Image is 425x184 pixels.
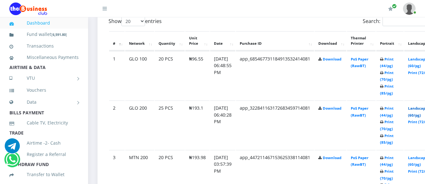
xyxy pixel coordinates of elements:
[323,155,341,160] a: Download
[210,31,235,51] th: Date: activate to sort column ascending
[380,133,394,145] a: Print (85/pg)
[51,32,67,37] small: [ ]
[351,106,368,118] a: PoS Paper (RawBT)
[9,167,79,182] a: Transfer to Wallet
[210,101,235,149] td: [DATE] 06:40:28 PM
[9,83,79,97] a: Vouchers
[351,57,368,68] a: PoS Paper (RawBT)
[155,31,185,51] th: Quantity: activate to sort column ascending
[210,51,235,100] td: [DATE] 06:48:55 PM
[121,16,145,26] select: Showentries
[236,101,314,149] td: app_322841163172683459714081
[6,157,19,167] a: Chat for support
[155,101,185,149] td: 25 PCS
[109,51,125,100] td: 1
[185,31,210,51] th: Unit Price: activate to sort column ascending
[380,70,394,82] a: Print (70/pg)
[347,31,376,51] th: Thermal Printer: activate to sort column ascending
[9,3,47,15] img: Logo
[323,106,341,111] a: Download
[380,57,394,68] a: Print (44/pg)
[380,169,394,181] a: Print (70/pg)
[125,51,154,100] td: GLO 100
[9,70,79,86] a: VTU
[380,119,394,131] a: Print (70/pg)
[315,31,346,51] th: Download: activate to sort column ascending
[9,147,79,162] a: Register a Referral
[53,32,66,37] b: 6,591.80
[185,101,210,149] td: ₦193.1
[9,16,79,30] a: Dashboard
[109,16,162,26] label: Show entries
[380,84,394,95] a: Print (85/pg)
[351,155,368,167] a: PoS Paper (RawBT)
[323,57,341,61] a: Download
[380,155,394,167] a: Print (44/pg)
[9,39,79,53] a: Transactions
[388,6,393,11] i: Renew/Upgrade Subscription
[9,116,79,130] a: Cable TV, Electricity
[392,4,397,9] span: Renew/Upgrade Subscription
[5,143,20,153] a: Chat for support
[236,51,314,100] td: app_685467731184913532414081
[109,101,125,149] td: 2
[9,27,79,42] a: Fund wallet[6,591.80]
[9,94,79,110] a: Data
[380,106,394,118] a: Print (44/pg)
[185,51,210,100] td: ₦96.55
[155,51,185,100] td: 20 PCS
[9,50,79,65] a: Miscellaneous Payments
[125,31,154,51] th: Network: activate to sort column ascending
[9,136,79,150] a: Airtime -2- Cash
[236,31,314,51] th: Purchase ID: activate to sort column ascending
[376,31,404,51] th: Portrait: activate to sort column ascending
[403,3,416,15] img: User
[109,31,125,51] th: #: activate to sort column descending
[125,101,154,149] td: GLO 200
